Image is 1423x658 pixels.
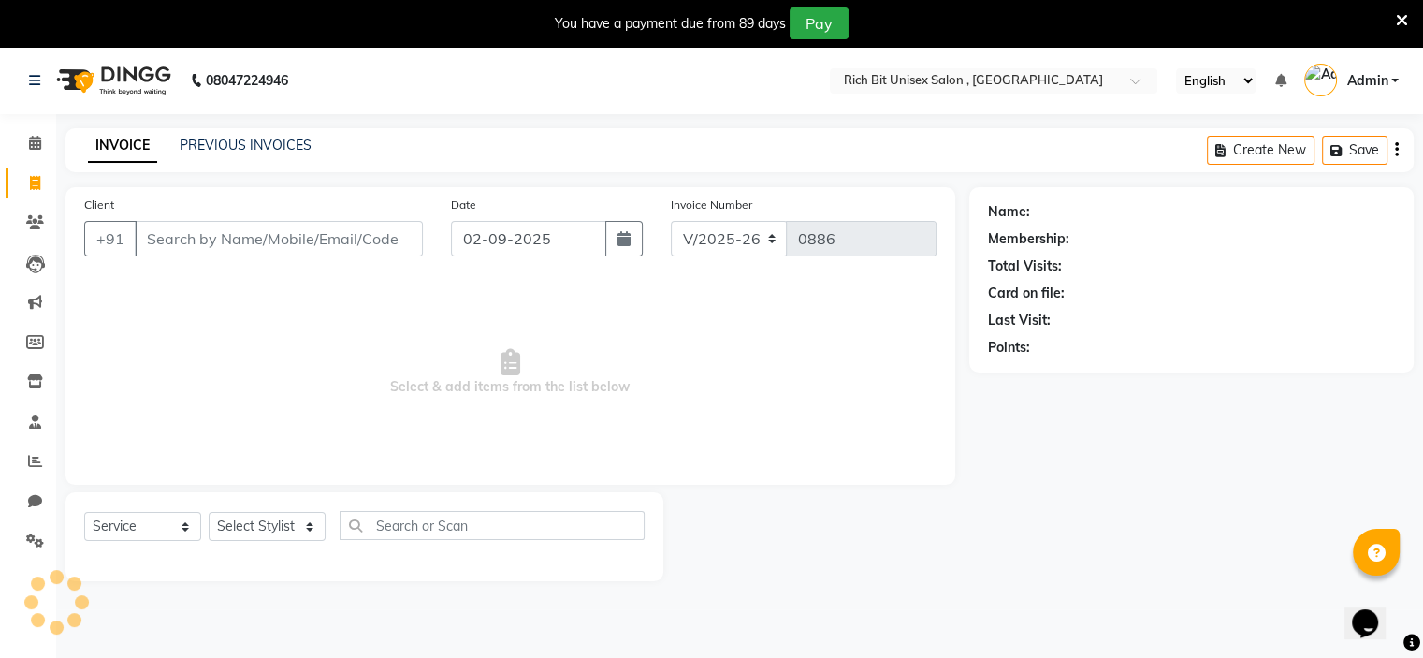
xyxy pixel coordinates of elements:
[88,129,157,163] a: INVOICE
[988,338,1030,358] div: Points:
[84,279,937,466] span: Select & add items from the list below
[988,256,1062,276] div: Total Visits:
[84,197,114,213] label: Client
[451,197,476,213] label: Date
[988,284,1065,303] div: Card on file:
[1322,136,1387,165] button: Save
[206,54,288,107] b: 08047224946
[1344,583,1404,639] iframe: chat widget
[48,54,176,107] img: logo
[555,14,786,34] div: You have a payment due from 89 days
[340,511,645,540] input: Search or Scan
[84,221,137,256] button: +91
[790,7,849,39] button: Pay
[988,229,1069,249] div: Membership:
[1304,64,1337,96] img: Admin
[988,202,1030,222] div: Name:
[135,221,423,256] input: Search by Name/Mobile/Email/Code
[180,137,312,154] a: PREVIOUS INVOICES
[1346,71,1387,91] span: Admin
[988,311,1051,330] div: Last Visit:
[1207,136,1314,165] button: Create New
[671,197,752,213] label: Invoice Number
